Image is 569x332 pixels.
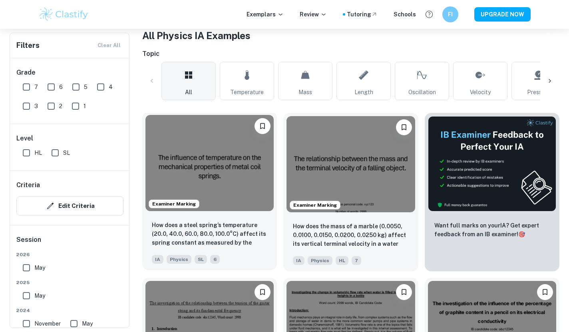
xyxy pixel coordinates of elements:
h6: Filters [16,40,40,51]
button: Help and Feedback [422,8,436,21]
span: 7 [352,256,361,265]
a: Examiner MarkingBookmarkHow does the mass of a marble (0.0050, 0.0100, 0.0150, 0.0200, 0.0250 kg)... [283,113,418,271]
span: Temperature [230,88,264,97]
h6: FI [446,10,455,19]
h6: Criteria [16,180,40,190]
h1: All Physics IA Examples [142,28,559,43]
img: Physics IA example thumbnail: How does the mass of a marble (0.0050, 0 [286,116,415,212]
span: May [82,319,93,328]
span: 2025 [16,279,123,286]
span: Physics [167,255,191,264]
a: Schools [394,10,416,19]
h6: Level [16,134,123,143]
span: IA [152,255,163,264]
span: Pressure [527,88,550,97]
span: SL [195,255,207,264]
span: SL [63,148,70,157]
span: Oscillation [408,88,436,97]
p: Review [300,10,327,19]
span: 3 [34,102,38,111]
a: ThumbnailWant full marks on yourIA? Get expert feedback from an IB examiner! [425,113,559,271]
button: Edit Criteria [16,196,123,215]
span: All [185,88,192,97]
span: May [34,291,45,300]
h6: Grade [16,68,123,77]
button: Bookmark [537,284,553,300]
a: Tutoring [347,10,378,19]
p: Exemplars [247,10,284,19]
span: 1 [84,102,86,111]
span: 2024 [16,307,123,314]
span: 2026 [16,251,123,258]
span: HL [34,148,42,157]
span: 2 [59,102,62,111]
span: Examiner Marking [290,202,340,209]
span: Mass [298,88,312,97]
p: Want full marks on your IA ? Get expert feedback from an IB examiner! [434,221,550,239]
span: November [34,319,61,328]
button: UPGRADE NOW [474,7,531,22]
button: Bookmark [255,284,271,300]
img: Clastify logo [38,6,89,22]
span: 4 [109,83,113,91]
img: Physics IA example thumbnail: How does a steel spring’s temperature (2 [145,115,274,211]
span: May [34,263,45,272]
span: Length [354,88,373,97]
button: FI [442,6,458,22]
img: Thumbnail [428,116,556,211]
span: Physics [308,256,332,265]
button: Bookmark [396,119,412,135]
span: IA [293,256,304,265]
button: Bookmark [255,118,271,134]
span: Examiner Marking [149,200,199,207]
h6: Topic [142,49,559,59]
span: 🎯 [518,231,525,237]
span: 6 [59,83,63,91]
h6: Session [16,235,123,251]
span: HL [336,256,348,265]
p: How does a steel spring’s temperature (20.0, 40.0, 60.0, 80.0, 100.0°C) affect its spring constan... [152,221,267,248]
a: Examiner MarkingBookmarkHow does a steel spring’s temperature (20.0, 40.0, 60.0, 80.0, 100.0°C) a... [142,113,277,271]
span: 6 [210,255,220,264]
button: Bookmark [396,284,412,300]
span: Velocity [470,88,491,97]
span: 5 [84,83,88,91]
span: 7 [34,83,38,91]
p: How does the mass of a marble (0.0050, 0.0100, 0.0150, 0.0200, 0.0250 kg) affect its vertical ter... [293,222,408,249]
